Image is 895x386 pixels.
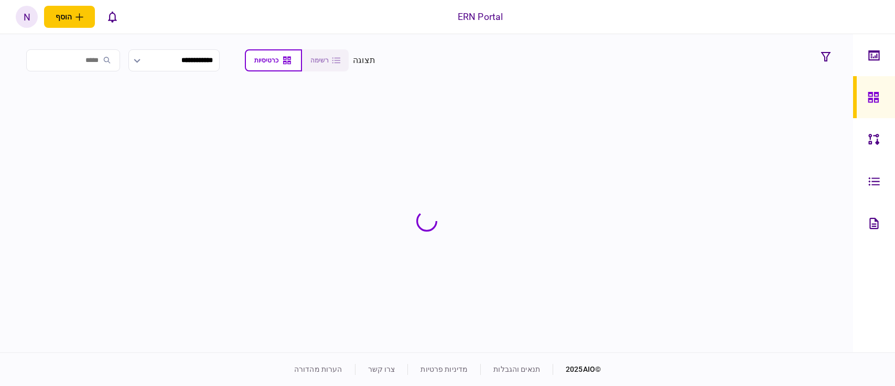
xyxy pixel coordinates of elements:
[101,6,123,28] button: פתח רשימת התראות
[493,365,540,373] a: תנאים והגבלות
[553,364,601,375] div: © 2025 AIO
[254,57,278,64] span: כרטיסיות
[44,6,95,28] button: פתח תפריט להוספת לקוח
[302,49,349,71] button: רשימה
[16,6,38,28] button: N
[458,10,503,24] div: ERN Portal
[294,365,342,373] a: הערות מהדורה
[353,54,375,67] div: תצוגה
[368,365,395,373] a: צרו קשר
[310,57,329,64] span: רשימה
[420,365,468,373] a: מדיניות פרטיות
[245,49,302,71] button: כרטיסיות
